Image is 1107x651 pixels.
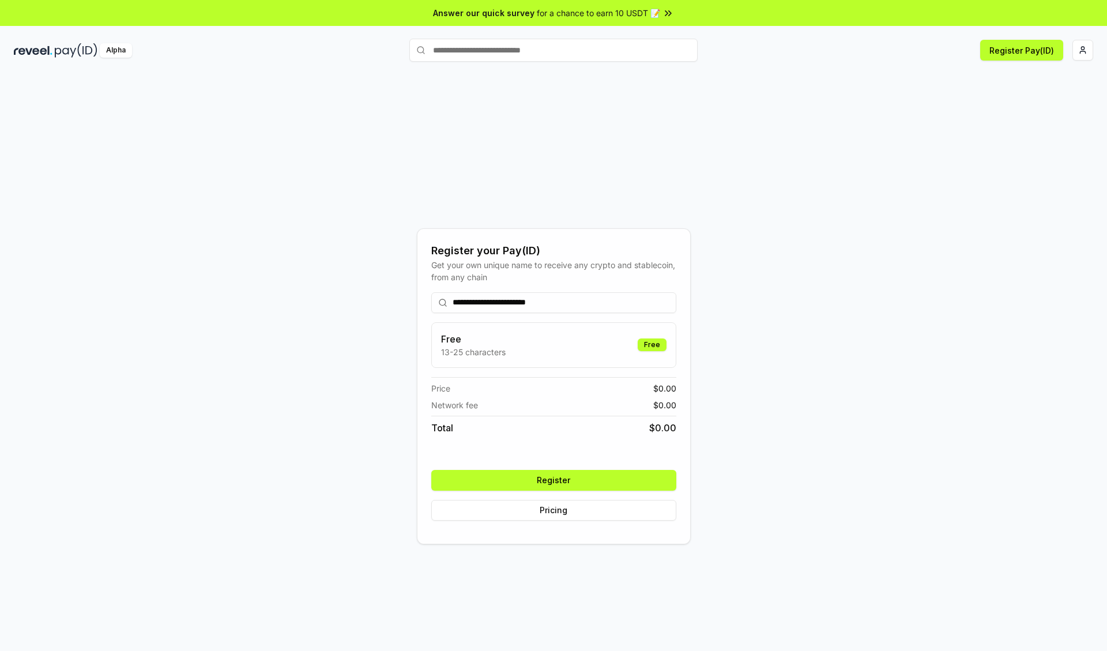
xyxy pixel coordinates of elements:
[649,421,676,435] span: $ 0.00
[100,43,132,58] div: Alpha
[431,399,478,411] span: Network fee
[431,243,676,259] div: Register your Pay(ID)
[980,40,1063,61] button: Register Pay(ID)
[441,332,506,346] h3: Free
[653,382,676,394] span: $ 0.00
[431,259,676,283] div: Get your own unique name to receive any crypto and stablecoin, from any chain
[431,382,450,394] span: Price
[638,338,667,351] div: Free
[55,43,97,58] img: pay_id
[14,43,52,58] img: reveel_dark
[653,399,676,411] span: $ 0.00
[433,7,534,19] span: Answer our quick survey
[441,346,506,358] p: 13-25 characters
[431,421,453,435] span: Total
[431,500,676,521] button: Pricing
[537,7,660,19] span: for a chance to earn 10 USDT 📝
[431,470,676,491] button: Register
